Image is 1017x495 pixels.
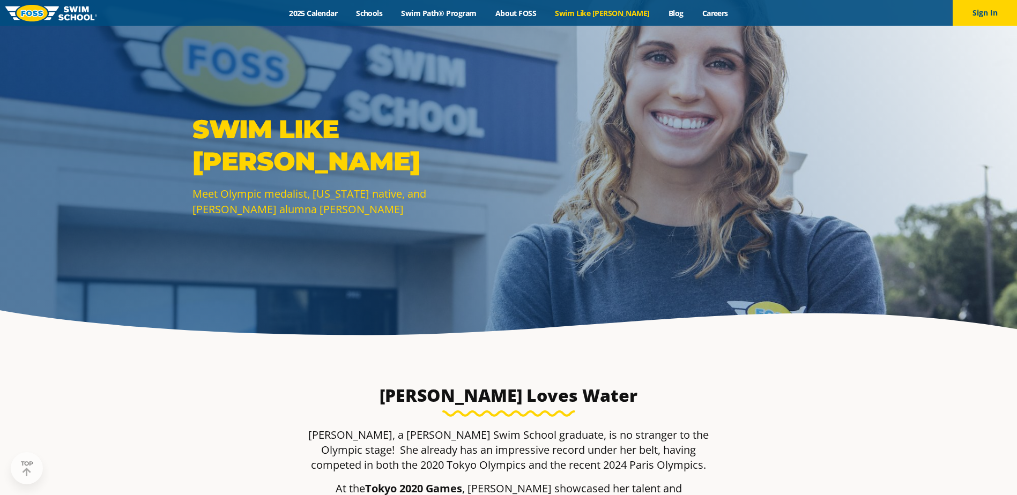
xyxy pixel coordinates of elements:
[300,427,718,472] p: [PERSON_NAME], a [PERSON_NAME] Swim School graduate, is no stranger to the Olympic stage! She alr...
[486,8,546,18] a: About FOSS
[5,5,97,21] img: FOSS Swim School Logo
[363,385,655,406] h3: [PERSON_NAME] Loves Water
[192,113,503,177] p: SWIM LIKE [PERSON_NAME]
[693,8,737,18] a: Careers
[347,8,392,18] a: Schools
[659,8,693,18] a: Blog
[280,8,347,18] a: 2025 Calendar
[546,8,659,18] a: Swim Like [PERSON_NAME]
[392,8,486,18] a: Swim Path® Program
[192,186,503,217] p: Meet Olympic medalist, [US_STATE] native, and [PERSON_NAME] alumna [PERSON_NAME]
[21,460,33,477] div: TOP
